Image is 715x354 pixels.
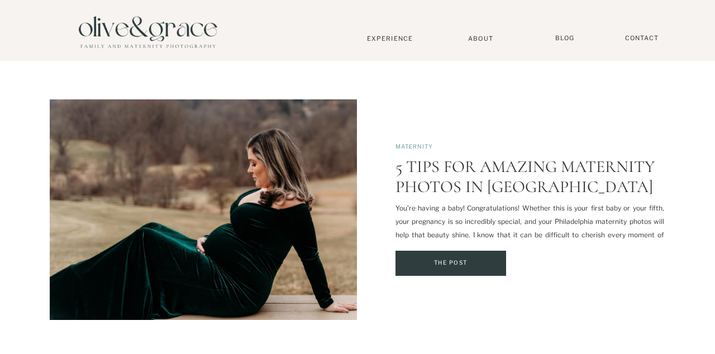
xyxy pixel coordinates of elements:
[619,34,664,42] a: Contact
[551,34,579,42] a: BLOG
[464,35,498,42] a: About
[395,202,664,255] p: You’re having a baby! Congratulations! Whether this is your first baby or your fifth, your pregna...
[395,143,433,150] a: Maternity
[395,251,506,276] a: 5 Tips for Amazing Maternity Photos in Philadelphia
[395,156,655,197] a: 5 Tips for Amazing Maternity Photos in [GEOGRAPHIC_DATA]
[395,257,506,269] a: The Post
[50,99,357,320] img: Maternity Photos in Philadelphia
[353,35,427,42] a: Experience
